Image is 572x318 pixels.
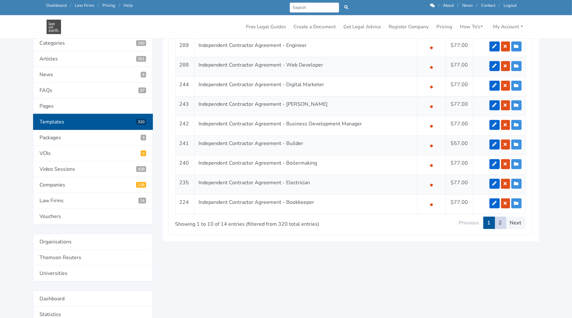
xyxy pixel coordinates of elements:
a: Pricing [103,3,116,8]
span: • [429,121,434,131]
td: $77.00 [445,116,473,135]
td: Independent Contractor Agreement - Business Development Manager [195,116,417,135]
a: Pricing [434,21,455,33]
td: 289 [175,37,195,57]
a: About [443,3,454,8]
a: Templates [33,114,153,130]
td: Independent Contractor Agreement - Boilermaking [195,155,417,175]
a: Articles [33,51,153,67]
td: 244 [175,77,195,96]
td: $77.00 [445,175,473,194]
a: News [462,3,473,8]
span: • [429,179,434,190]
a: VOIs0 [33,146,153,161]
a: Thomson Reuters [33,250,153,266]
td: $77.00 [445,77,473,96]
a: How To's [458,21,486,33]
a: Free Legal Guides [244,21,289,33]
td: 224 [175,194,195,214]
a: Help [124,3,133,8]
td: Independent Contractor Agreement - Digital Marketer [195,77,417,96]
td: $77.00 [445,37,473,57]
td: Independent Contractor Agreement - Web Developer [195,57,417,77]
span: / [438,3,440,8]
span: 160 [136,40,146,46]
span: 6 [141,72,146,77]
span: • [429,160,434,170]
span: 3 [141,135,146,141]
a: My Account [491,21,526,33]
td: Independent Contractor Agreement - Bookkeeper [195,194,417,214]
img: Law On Earth [47,20,61,34]
span: / [458,3,459,8]
span: Pending VOIs [141,150,146,156]
div: Showing 1 to 10 of 14 entries (filtered from 320 total entries) [175,216,316,228]
a: Get Legal Advice [341,21,384,33]
a: Companies128 [33,177,153,193]
a: FAQs [33,83,153,98]
a: Next [506,217,526,229]
input: Search [290,3,339,13]
span: Registered Companies [136,182,146,188]
td: Independent Contractor Agreement - Builder [195,135,417,155]
td: $57.00 [445,135,473,155]
td: 241 [175,135,195,155]
a: Dashboard [47,3,67,8]
td: $77.00 [445,96,473,116]
a: Law Firms14 [33,193,153,209]
span: • [429,42,434,52]
td: 243 [175,96,195,116]
td: 242 [175,116,195,135]
a: Universities [33,266,153,281]
td: Independent Contractor Agreement - Electrician [195,175,417,194]
a: Organisations [33,234,153,250]
td: Independent Contractor Agreement - [PERSON_NAME] [195,96,417,116]
td: $77.00 [445,57,473,77]
span: • [429,101,434,111]
span: / [98,3,99,8]
span: 37 [138,87,146,93]
span: Video Sessions [136,166,146,172]
a: Video Sessions428 [33,161,153,177]
a: 2 [495,217,506,229]
td: 235 [175,175,195,194]
span: • [429,199,434,209]
a: Create a Document [291,21,339,33]
a: News [33,67,153,83]
a: 1 [483,217,495,229]
a: Vouchers [33,209,153,224]
a: Packages3 [33,130,153,146]
td: Independent Contractor Agreement - Engineer [195,37,417,57]
a: Pages [33,98,153,114]
td: 240 [175,155,195,175]
td: $77.00 [445,194,473,214]
a: Dashboard [33,291,153,307]
td: 288 [175,57,195,77]
a: Register Company [386,21,432,33]
a: Contact [481,3,496,8]
span: / [477,3,478,8]
span: / [499,3,500,8]
span: 320 [136,119,146,125]
span: 301 [136,56,146,62]
span: • [429,81,434,92]
span: / [70,3,72,8]
span: • [429,140,434,150]
a: Law Firms [75,3,94,8]
td: $77.00 [445,155,473,175]
a: Logout [504,3,517,8]
span: / [119,3,120,8]
span: Law Firms [138,198,146,204]
span: • [429,62,434,72]
a: Categories160 [33,35,153,51]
